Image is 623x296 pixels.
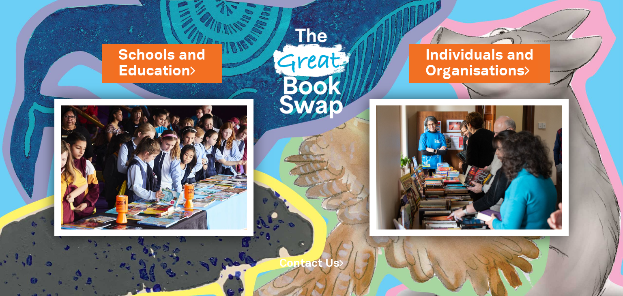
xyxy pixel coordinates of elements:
[279,259,344,269] a: Contact Us
[370,99,569,236] img: Individuals and Organisations
[425,45,534,81] a: Individuals andOrganisations
[266,10,357,131] img: Great Bookswap logo
[118,45,206,81] a: Schools andEducation
[54,99,253,236] img: Schools and Education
